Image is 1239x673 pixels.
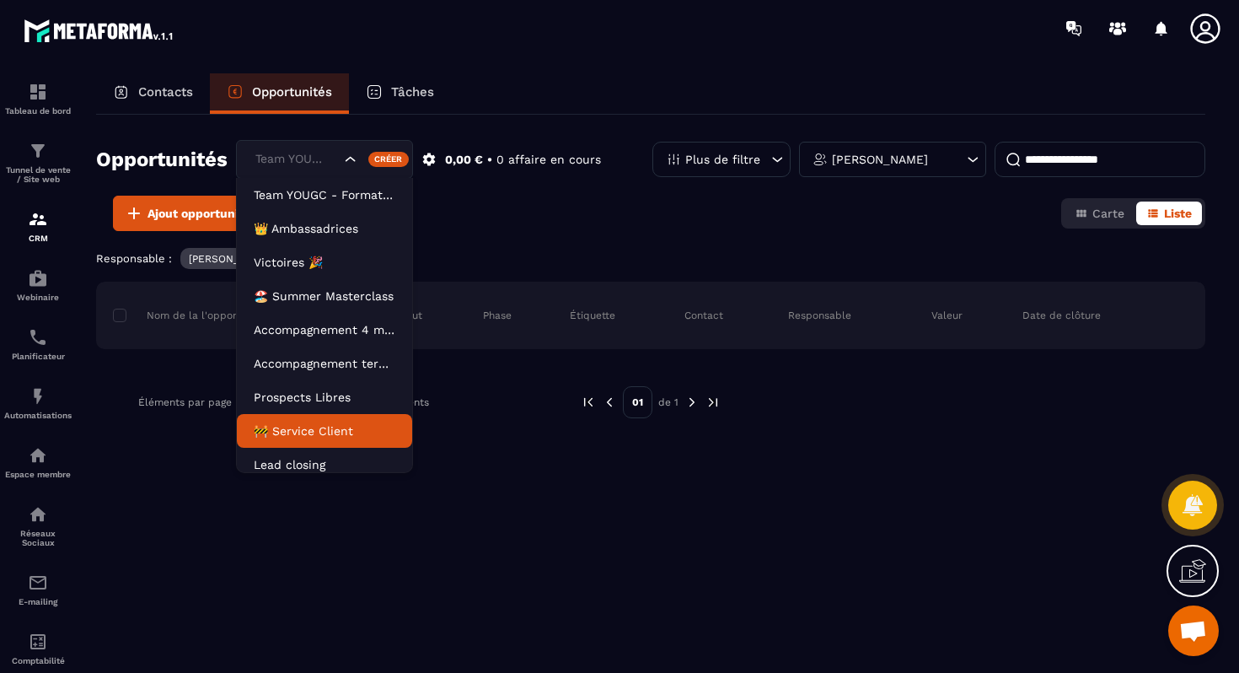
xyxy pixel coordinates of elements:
p: Tâches [391,84,434,100]
a: schedulerschedulerPlanificateur [4,315,72,374]
p: Automatisations [4,411,72,420]
img: social-network [28,504,48,525]
p: [PERSON_NAME] [832,153,928,165]
button: Liste [1136,202,1202,225]
p: Responsable : [96,252,172,265]
p: Prospects Libres [254,389,395,406]
p: 0,00 € [445,152,483,168]
img: prev [581,395,596,410]
p: Nom de la l'opportunité [113,309,265,322]
p: • [487,152,492,168]
a: Opportunités [210,73,349,114]
p: 👑 Ambassadrices [254,220,395,237]
a: Ouvrir le chat [1168,606,1219,656]
a: automationsautomationsWebinaire [4,256,72,315]
button: Ajout opportunité [113,196,261,231]
img: scheduler [28,327,48,347]
img: next [705,395,721,410]
p: Comptabilité [4,656,72,665]
span: Ajout opportunité [147,205,250,222]
img: prev [602,395,617,410]
p: Tableau de bord [4,106,72,116]
img: email [28,573,48,593]
div: Créer [368,152,410,167]
img: logo [24,15,175,46]
p: Espace membre [4,470,72,479]
h2: Opportunités [96,143,228,176]
p: Phase [483,309,512,322]
p: Accompagnement 4 mois [254,321,395,338]
a: Contacts [96,73,210,114]
p: 01 [623,386,652,418]
img: automations [28,445,48,466]
p: [PERSON_NAME] [189,253,271,265]
img: next [684,395,700,410]
a: automationsautomationsAutomatisations [4,374,72,433]
p: Étiquette [570,309,615,322]
p: Webinaire [4,293,72,302]
p: Opportunités [252,84,332,100]
img: automations [28,386,48,406]
p: CRM [4,234,72,243]
p: 🚧 Service Client [254,423,395,439]
a: emailemailE-mailing [4,560,72,619]
a: Tâches [349,73,451,114]
p: Éléments par page [138,396,232,408]
img: formation [28,209,48,229]
p: Tunnel de vente / Site web [4,165,72,184]
p: Date de clôture [1022,309,1101,322]
span: Liste [1164,207,1192,220]
button: Carte [1065,202,1134,225]
div: Search for option [236,140,413,179]
p: Contacts [138,84,193,100]
p: Réseaux Sociaux [4,529,72,547]
p: Plus de filtre [685,153,760,165]
a: formationformationTableau de bord [4,69,72,128]
p: Responsable [788,309,851,322]
p: Lead closing [254,456,395,473]
p: Valeur [931,309,963,322]
img: accountant [28,632,48,652]
p: Contact [684,309,723,322]
p: Victoires 🎉 [254,254,395,271]
a: social-networksocial-networkRéseaux Sociaux [4,492,72,560]
input: Search for option [251,150,341,169]
img: formation [28,141,48,161]
p: 🏖️ Summer Masterclass [254,288,395,304]
img: formation [28,82,48,102]
p: E-mailing [4,597,72,606]
p: Team YOUGC - Formations [254,186,395,203]
p: 0 affaire en cours [496,152,601,168]
img: automations [28,268,48,288]
p: Planificateur [4,352,72,361]
p: Accompagnement terminé [254,355,395,372]
p: de 1 [658,396,678,409]
a: automationsautomationsEspace membre [4,433,72,492]
a: formationformationCRM [4,197,72,256]
a: formationformationTunnel de vente / Site web [4,128,72,197]
span: Carte [1092,207,1124,220]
